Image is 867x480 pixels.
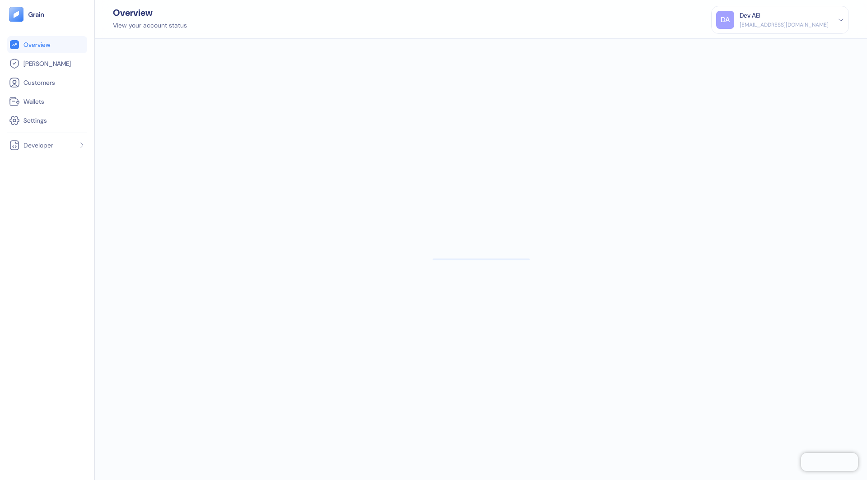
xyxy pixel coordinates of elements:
[23,97,44,106] span: Wallets
[23,141,53,150] span: Developer
[740,21,829,29] div: [EMAIL_ADDRESS][DOMAIN_NAME]
[113,8,187,17] div: Overview
[740,11,760,20] div: Dev AEI
[9,115,85,126] a: Settings
[23,78,55,87] span: Customers
[28,11,45,18] img: logo
[801,453,858,471] iframe: Chatra live chat
[9,77,85,88] a: Customers
[23,116,47,125] span: Settings
[23,59,71,68] span: [PERSON_NAME]
[23,40,50,49] span: Overview
[9,58,85,69] a: [PERSON_NAME]
[716,11,734,29] div: DA
[9,7,23,22] img: logo-tablet-V2.svg
[9,96,85,107] a: Wallets
[9,39,85,50] a: Overview
[113,21,187,30] div: View your account status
